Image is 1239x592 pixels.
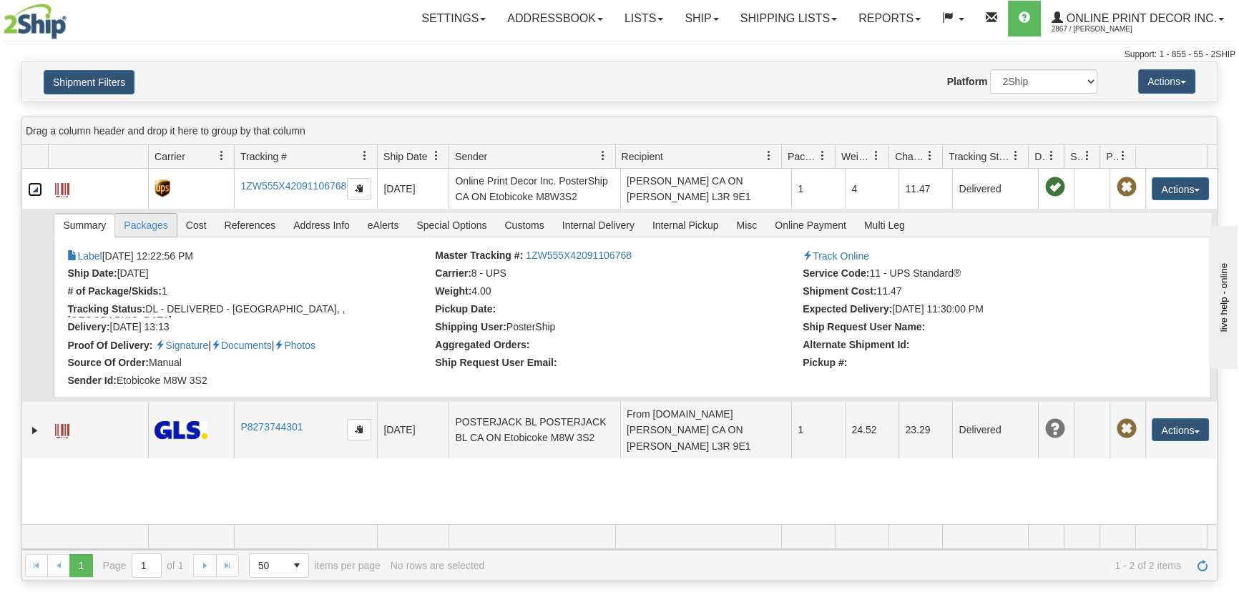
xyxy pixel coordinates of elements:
[1152,418,1209,441] button: Actions
[856,214,914,237] span: Multi Leg
[803,321,925,332] strong: Ship Request User Name:
[435,267,471,279] strong: Carrier:
[155,421,207,439] img: 17 - GLS Canada
[4,49,1235,61] div: Support: 1 - 855 - 55 - 2SHIP
[359,214,408,237] span: eAlerts
[69,554,92,577] span: Page 1
[1070,149,1082,164] span: Shipment Issues
[249,553,309,578] span: Page sizes drop down
[526,250,632,261] a: 1ZW555X42091106768
[845,402,898,458] td: 24.52
[918,144,942,168] a: Charge filter column settings
[155,179,170,197] img: 8 - UPS
[55,177,69,199] a: Label
[67,357,431,371] li: Manual
[67,357,149,368] strong: Source Of Order:
[1034,149,1047,164] span: Delivery Status
[1041,1,1235,36] a: Online Print Decor Inc. 2867 / [PERSON_NAME]
[216,214,285,237] span: References
[435,285,471,297] strong: Weight:
[435,339,529,350] strong: Aggregated Orders:
[1039,144,1064,168] a: Delivery Status filter column settings
[841,149,871,164] span: Weight
[947,74,988,89] label: Platform
[791,402,845,458] td: 1
[674,1,729,36] a: Ship
[803,267,869,279] strong: Service Code:
[435,250,523,261] strong: Master Tracking #:
[496,1,614,36] a: Addressbook
[757,144,781,168] a: Recipient filter column settings
[1004,144,1028,168] a: Tracking Status filter column settings
[1111,144,1135,168] a: Pickup Status filter column settings
[803,339,909,350] strong: Alternate Shipment Id:
[258,558,277,573] span: 50
[67,285,162,297] strong: # of Package/Skids:
[249,553,381,578] span: items per page
[22,117,1217,145] div: grid grouping header
[803,285,1167,300] li: 11.47
[803,250,869,262] a: Track Online
[803,303,892,315] strong: Expected Delivery:
[67,321,431,335] li: [DATE] 13:13
[67,339,431,353] li: | |
[353,144,377,168] a: Tracking # filter column settings
[803,357,847,368] strong: Pickup #:
[44,70,134,94] button: Shipment Filters
[347,178,371,199] button: Copy to clipboard
[554,214,643,237] span: Internal Delivery
[435,267,799,282] li: 8 - UPS
[285,214,358,237] span: Address Info
[895,149,925,164] span: Charge
[620,169,792,209] td: [PERSON_NAME] CA ON [PERSON_NAME] L3R 9E1
[383,149,427,164] span: Ship Date
[803,285,876,297] strong: Shipment Cost:
[788,149,818,164] span: Packages
[377,402,449,458] td: [DATE]
[1075,144,1100,168] a: Shipment Issues filter column settings
[67,267,117,279] strong: Ship Date:
[67,340,152,351] strong: Proof Of Delivery:
[622,149,663,164] span: Recipient
[424,144,449,168] a: Ship Date filter column settings
[155,149,185,164] span: Carrier
[55,418,69,440] a: Label
[391,560,485,571] div: No rows are selected
[1116,177,1136,197] span: Pickup Not Assigned
[210,144,234,168] a: Carrier filter column settings
[408,214,495,237] span: Special Options
[67,250,102,262] a: Label
[845,169,898,209] td: 4
[811,144,835,168] a: Packages filter column settings
[377,169,449,209] td: [DATE]
[1106,149,1118,164] span: Pickup Status
[274,340,315,351] a: Proof of delivery images
[28,182,42,197] a: Collapse
[791,169,845,209] td: 1
[435,303,496,315] strong: Pickup Date:
[496,214,552,237] span: Customs
[240,149,287,164] span: Tracking #
[285,554,308,577] span: select
[347,419,371,440] button: Copy to clipboard
[115,214,176,237] span: Packages
[67,267,431,282] li: [DATE]
[67,375,431,389] li: Etobicoke M8W 3S2
[1063,12,1217,24] span: Online Print Decor Inc.
[620,402,792,458] td: From [DOMAIN_NAME] [PERSON_NAME] CA ON [PERSON_NAME] L3R 9E1
[28,423,42,438] a: Expand
[155,340,208,351] a: Proof of delivery signature
[803,267,1167,282] li: 11 - UPS Standard®
[1138,69,1195,94] button: Actions
[1044,177,1064,197] span: On time
[67,250,431,264] li: [DATE] 12:22:56 PM
[240,421,303,433] a: P8273744301
[1116,419,1136,439] span: Pickup Not Assigned
[728,214,765,237] span: Misc
[952,169,1038,209] td: Delivered
[644,214,728,237] span: Internal Pickup
[67,375,116,386] strong: Sender Id:
[1152,177,1209,200] button: Actions
[177,214,215,237] span: Cost
[1191,554,1214,577] a: Refresh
